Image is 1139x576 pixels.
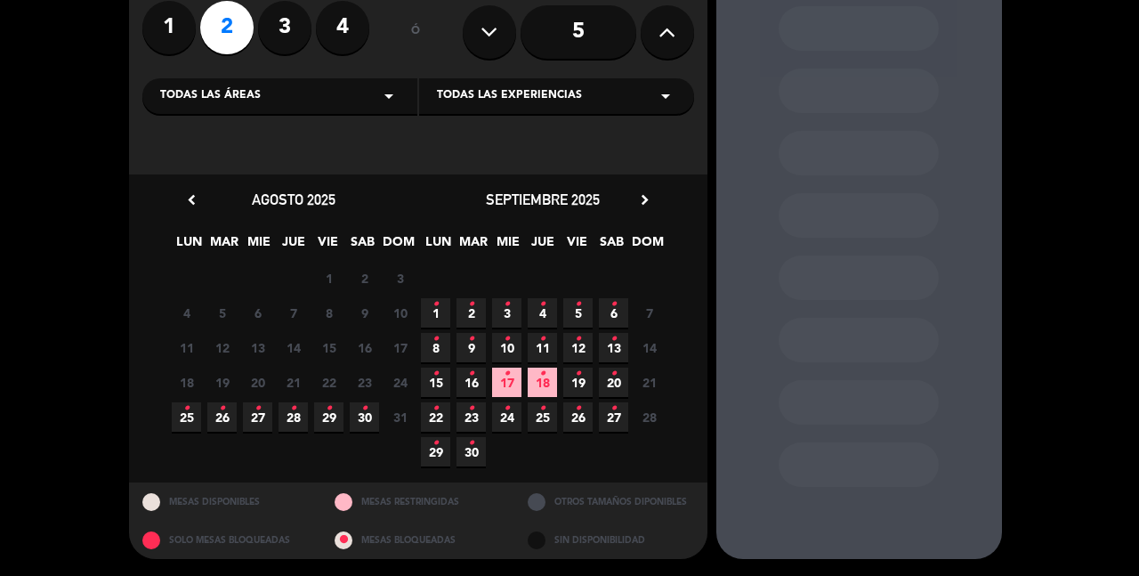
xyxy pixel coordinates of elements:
[575,290,581,319] i: •
[599,298,628,328] span: 6
[183,394,190,423] i: •
[528,368,557,397] span: 18
[207,333,237,362] span: 12
[243,402,272,432] span: 27
[290,394,296,423] i: •
[129,521,322,559] div: SOLO MESAS BLOQUEADAS
[610,360,617,388] i: •
[314,368,343,397] span: 22
[514,483,707,521] div: OTROS TAMAÑOS DIPONIBLES
[597,231,626,261] span: SAB
[200,1,254,54] label: 2
[539,360,545,388] i: •
[456,368,486,397] span: 16
[314,333,343,362] span: 15
[432,429,439,458] i: •
[209,231,238,261] span: MAR
[243,333,272,362] span: 13
[599,333,628,362] span: 13
[383,231,412,261] span: DOM
[456,333,486,362] span: 9
[539,290,545,319] i: •
[504,360,510,388] i: •
[174,231,204,261] span: LUN
[634,402,664,432] span: 28
[313,231,343,261] span: VIE
[468,429,474,458] i: •
[468,290,474,319] i: •
[539,394,545,423] i: •
[504,394,510,423] i: •
[421,298,450,328] span: 1
[129,483,322,521] div: MESAS DISPONIBLES
[562,231,592,261] span: VIE
[172,368,201,397] span: 18
[385,298,415,328] span: 10
[563,368,593,397] span: 19
[655,85,676,107] i: arrow_drop_down
[314,402,343,432] span: 29
[528,333,557,362] span: 11
[432,325,439,353] i: •
[314,264,343,293] span: 1
[599,368,628,397] span: 20
[575,360,581,388] i: •
[243,298,272,328] span: 6
[456,298,486,328] span: 2
[350,264,379,293] span: 2
[514,521,707,559] div: SIN DISPONIBILIDAD
[160,87,261,105] span: Todas las áreas
[421,368,450,397] span: 15
[421,402,450,432] span: 22
[252,191,335,208] span: agosto 2025
[279,298,308,328] span: 7
[424,231,453,261] span: LUN
[458,231,488,261] span: MAR
[207,298,237,328] span: 5
[468,360,474,388] i: •
[575,325,581,353] i: •
[207,368,237,397] span: 19
[350,402,379,432] span: 30
[378,85,400,107] i: arrow_drop_down
[432,394,439,423] i: •
[385,368,415,397] span: 24
[634,368,664,397] span: 21
[421,333,450,362] span: 8
[634,333,664,362] span: 14
[486,191,600,208] span: septiembre 2025
[528,402,557,432] span: 25
[492,298,521,328] span: 3
[468,394,474,423] i: •
[610,394,617,423] i: •
[432,360,439,388] i: •
[493,231,522,261] span: MIE
[361,394,368,423] i: •
[599,402,628,432] span: 27
[385,333,415,362] span: 17
[279,231,308,261] span: JUE
[172,402,201,432] span: 25
[279,402,308,432] span: 28
[207,402,237,432] span: 26
[254,394,261,423] i: •
[456,437,486,466] span: 30
[610,290,617,319] i: •
[539,325,545,353] i: •
[387,1,445,63] div: ó
[350,333,379,362] span: 16
[316,1,369,54] label: 4
[468,325,474,353] i: •
[258,1,311,54] label: 3
[385,264,415,293] span: 3
[456,402,486,432] span: 23
[563,402,593,432] span: 26
[350,368,379,397] span: 23
[279,333,308,362] span: 14
[575,394,581,423] i: •
[563,298,593,328] span: 5
[219,394,225,423] i: •
[421,437,450,466] span: 29
[632,231,661,261] span: DOM
[142,1,196,54] label: 1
